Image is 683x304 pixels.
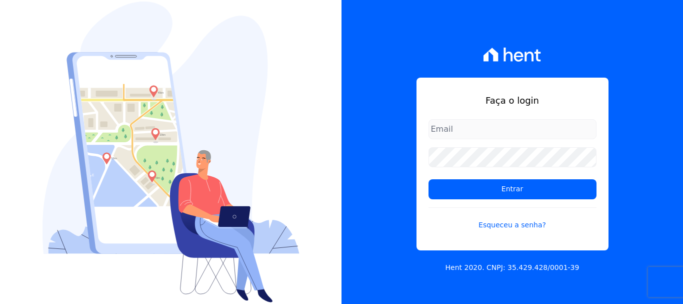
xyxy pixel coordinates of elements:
[445,262,579,273] p: Hent 2020. CNPJ: 35.429.428/0001-39
[428,119,596,139] input: Email
[428,94,596,107] h1: Faça o login
[42,2,299,302] img: Login
[428,207,596,230] a: Esqueceu a senha?
[428,179,596,199] input: Entrar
